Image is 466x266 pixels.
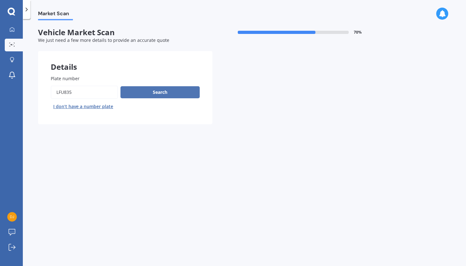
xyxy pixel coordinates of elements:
div: Details [38,51,212,70]
input: Enter plate number [51,86,118,99]
button: I don’t have a number plate [51,101,116,112]
span: Plate number [51,75,80,81]
button: Search [120,86,200,98]
span: Market Scan [38,10,73,19]
span: We just need a few more details to provide an accurate quote [38,37,169,43]
img: b068f64a1c99129e24a457e8c302f785 [7,212,17,222]
span: Vehicle Market Scan [38,28,212,37]
span: 70 % [354,30,362,35]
